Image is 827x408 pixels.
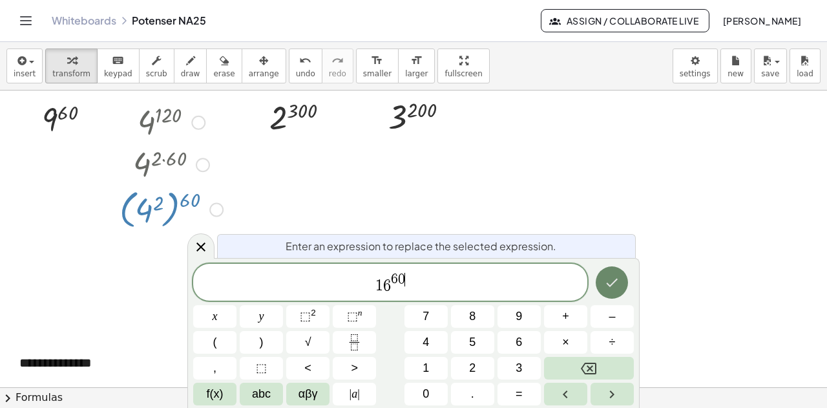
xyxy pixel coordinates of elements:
span: 0 [398,272,405,286]
button: Functions [193,383,236,405]
span: keypad [104,69,132,78]
span: 1 [423,360,429,377]
span: abc [252,385,271,403]
button: settings [673,48,718,83]
button: Absolute value [333,383,376,405]
button: y [240,305,283,328]
span: [PERSON_NAME] [722,15,801,27]
button: Assign / Collaborate Live [541,9,709,32]
button: format_sizesmaller [356,48,399,83]
button: 0 [404,383,448,405]
span: 4 [423,334,429,351]
span: | [357,387,360,400]
span: ⬚ [300,310,311,323]
span: ⬚ [256,360,267,377]
i: format_size [371,53,383,69]
span: < [304,360,311,377]
button: Placeholder [240,357,283,380]
span: 5 [469,334,476,351]
button: erase [206,48,242,83]
span: larger [405,69,428,78]
button: ) [240,331,283,354]
span: 8 [469,308,476,325]
button: scrub [139,48,174,83]
button: format_sizelarger [398,48,435,83]
button: 7 [404,305,448,328]
button: Less than [286,357,330,380]
button: Superscript [333,305,376,328]
button: Right arrow [591,383,634,405]
button: 6 [497,331,541,354]
span: transform [52,69,90,78]
span: > [351,360,358,377]
span: + [562,308,569,325]
button: Alphabet [240,383,283,405]
button: load [790,48,821,83]
span: Enter an expression to replace the selected expression. [286,239,556,254]
span: redo [329,69,346,78]
button: Left arrow [544,383,587,405]
span: | [350,387,352,400]
span: √ [305,334,311,351]
button: Square root [286,331,330,354]
span: – [609,308,615,325]
span: 6 [383,278,391,294]
span: x [213,308,218,325]
button: Plus [544,305,587,328]
button: 3 [497,357,541,380]
sup: n [358,308,362,317]
span: arrange [249,69,279,78]
button: Greek alphabet [286,383,330,405]
button: arrange [242,48,286,83]
button: Backspace [544,357,634,380]
button: Greater than [333,357,376,380]
span: smaller [363,69,392,78]
button: 2 [451,357,494,380]
button: [PERSON_NAME] [712,9,811,32]
button: 9 [497,305,541,328]
span: y [259,308,264,325]
button: . [451,383,494,405]
button: x [193,305,236,328]
span: ( [213,334,217,351]
i: undo [299,53,311,69]
span: 3 [516,360,522,377]
sup: 2 [311,308,316,317]
span: αβγ [298,385,318,403]
span: settings [680,69,711,78]
button: Squared [286,305,330,328]
span: ÷ [609,334,616,351]
span: a [350,385,360,403]
button: Equals [497,383,541,405]
i: redo [331,53,344,69]
button: redoredo [322,48,353,83]
span: fullscreen [445,69,482,78]
button: transform [45,48,98,83]
button: fullscreen [437,48,489,83]
button: 5 [451,331,494,354]
i: format_size [410,53,423,69]
span: ⬚ [347,310,358,323]
button: undoundo [289,48,322,83]
span: new [728,69,744,78]
span: 7 [423,308,429,325]
button: Times [544,331,587,354]
span: scrub [146,69,167,78]
button: Fraction [333,331,376,354]
span: save [761,69,779,78]
button: Toggle navigation [16,10,36,31]
button: new [720,48,751,83]
a: Whiteboards [52,14,116,27]
span: load [797,69,813,78]
span: . [471,385,474,403]
span: 6 [516,334,522,351]
span: erase [213,69,235,78]
button: ( [193,331,236,354]
span: f(x) [207,385,224,403]
span: 2 [469,360,476,377]
button: Minus [591,305,634,328]
button: 8 [451,305,494,328]
button: Done [596,266,628,299]
button: , [193,357,236,380]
